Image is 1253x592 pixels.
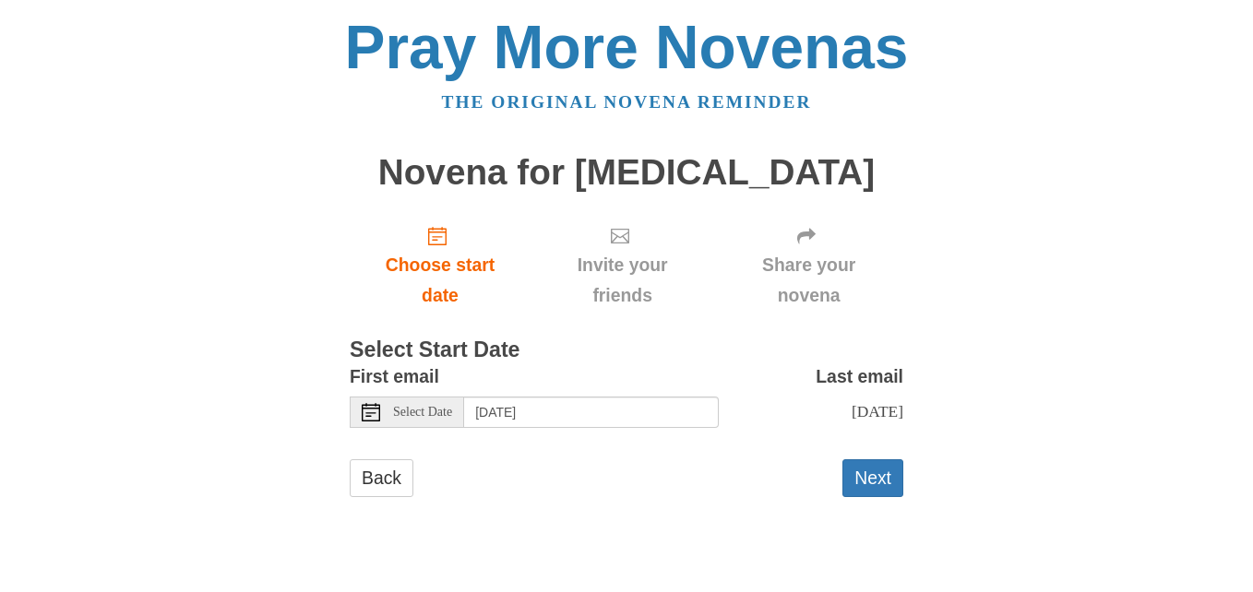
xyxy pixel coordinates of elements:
[549,250,696,311] span: Invite your friends
[852,402,903,420] span: [DATE]
[350,338,903,362] h3: Select Start Date
[714,210,903,320] div: Click "Next" to confirm your start date first.
[733,250,885,311] span: Share your novena
[816,361,903,392] label: Last email
[350,153,903,193] h1: Novena for [MEDICAL_DATA]
[350,210,531,320] a: Choose start date
[350,459,413,497] a: Back
[345,13,909,81] a: Pray More Novenas
[368,250,512,311] span: Choose start date
[350,361,439,392] label: First email
[531,210,714,320] div: Click "Next" to confirm your start date first.
[442,92,812,112] a: The original novena reminder
[842,459,903,497] button: Next
[393,406,452,419] span: Select Date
